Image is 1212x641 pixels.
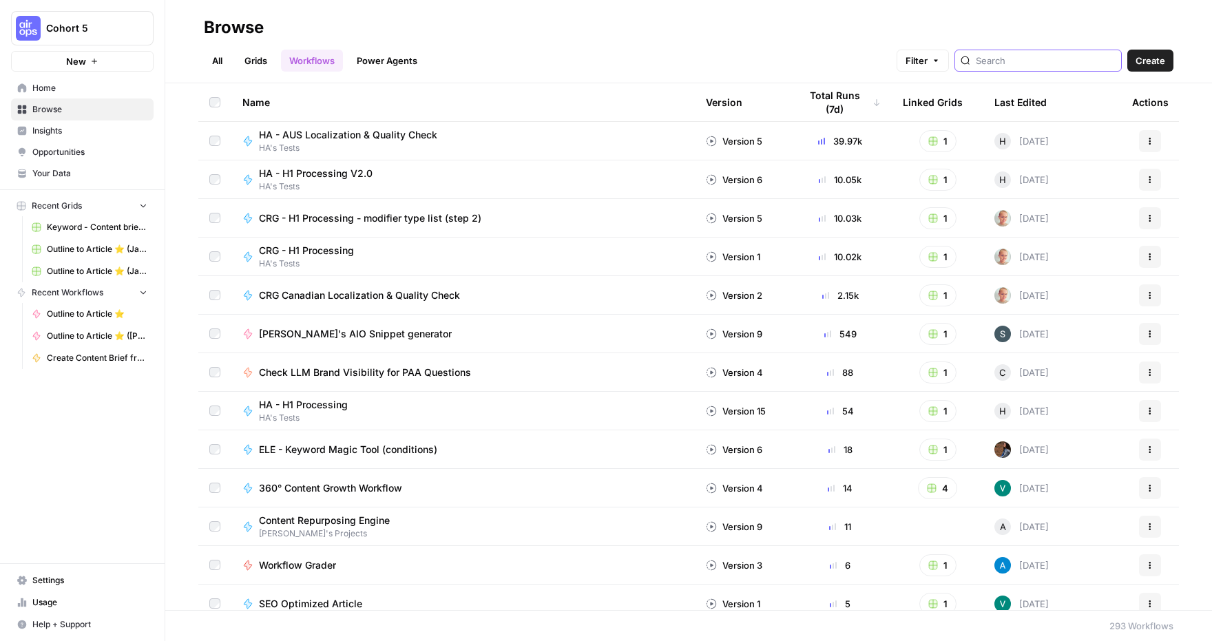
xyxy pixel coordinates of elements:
span: [PERSON_NAME]'s AIO Snippet generator [259,327,452,341]
button: Filter [897,50,949,72]
a: Outline to Article ⭐️ ([PERSON_NAME]) [25,325,154,347]
a: Home [11,77,154,99]
span: H [999,134,1006,148]
div: 88 [800,366,881,379]
a: Outline to Article ⭐️ (Jaione) Grid (1) [25,260,154,282]
input: Search [976,54,1116,67]
button: Workspace: Cohort 5 [11,11,154,45]
div: [DATE] [994,287,1049,304]
div: Version 5 [706,211,762,225]
span: HA's Tests [259,142,448,154]
a: ELE - Keyword Magic Tool (conditions) [242,443,684,456]
div: [DATE] [994,403,1049,419]
div: 6 [800,558,881,572]
div: Last Edited [994,83,1047,121]
span: Outline to Article ⭐️ (Jaione) Grid [47,243,147,255]
div: Version 4 [706,366,763,379]
button: 1 [919,284,957,306]
img: l7wc9lttar9mml2em7ssp1le7bvz [994,326,1011,342]
a: Outline to Article ⭐️ (Jaione) Grid [25,238,154,260]
span: Outline to Article ⭐️ [47,308,147,320]
div: 54 [800,404,881,418]
div: Version 4 [706,481,763,495]
div: Version [706,83,742,121]
a: Check LLM Brand Visibility for PAA Questions [242,366,684,379]
img: 935t5o3ujyg5cl1tvksx6hltjbvk [994,596,1011,612]
div: 10.05k [800,173,881,187]
button: New [11,51,154,72]
span: Outline to Article ⭐️ ([PERSON_NAME]) [47,330,147,342]
button: Recent Workflows [11,282,154,303]
button: 1 [919,130,957,152]
span: Create Content Brief from Keyword (Jaione) [47,352,147,364]
a: CRG - H1 Processing - modifier type list (step 2) [242,211,684,225]
div: Total Runs (7d) [800,83,881,121]
div: Version 9 [706,327,762,341]
div: 14 [800,481,881,495]
a: HA - H1 ProcessingHA's Tests [242,398,684,424]
div: [DATE] [994,364,1049,381]
button: 1 [919,246,957,268]
a: Your Data [11,162,154,185]
div: [DATE] [994,596,1049,612]
button: Help + Support [11,613,154,635]
img: tzy1lhuh9vjkl60ica9oz7c44fpn [994,210,1011,227]
div: 5 [800,597,881,611]
span: New [66,54,86,68]
span: Content Repurposing Engine [259,514,390,527]
button: Create [1127,50,1173,72]
span: H [999,173,1006,187]
a: CRG Canadian Localization & Quality Check [242,288,684,302]
div: 2.15k [800,288,881,302]
img: tzy1lhuh9vjkl60ica9oz7c44fpn [994,249,1011,265]
a: 360° Content Growth Workflow [242,481,684,495]
div: Version 1 [706,250,760,264]
a: Keyword - Content brief - Article (Airops builders) - [PERSON_NAME] [25,216,154,238]
a: Browse [11,98,154,120]
div: 18 [800,443,881,456]
div: Version 5 [706,134,762,148]
div: 10.02k [800,250,881,264]
a: SEO Optimized Article [242,597,684,611]
a: All [204,50,231,72]
span: C [999,366,1006,379]
span: CRG - H1 Processing [259,244,354,258]
span: SEO Optimized Article [259,597,362,611]
span: HA - H1 Processing V2.0 [259,167,373,180]
span: HA's Tests [259,180,384,193]
div: [DATE] [994,441,1049,458]
span: Filter [906,54,928,67]
a: Settings [11,569,154,591]
div: [DATE] [994,518,1049,535]
span: Recent Grids [32,200,82,212]
div: [DATE] [994,133,1049,149]
span: CRG - H1 Processing - modifier type list (step 2) [259,211,481,225]
button: 4 [918,477,957,499]
img: tzy1lhuh9vjkl60ica9oz7c44fpn [994,287,1011,304]
span: Insights [32,125,147,137]
span: Browse [32,103,147,116]
span: Create [1136,54,1165,67]
a: Create Content Brief from Keyword (Jaione) [25,347,154,369]
div: Version 15 [706,404,766,418]
div: 10.03k [800,211,881,225]
span: Check LLM Brand Visibility for PAA Questions [259,366,471,379]
div: 293 Workflows [1109,619,1173,633]
div: Actions [1132,83,1169,121]
a: Power Agents [348,50,426,72]
div: [DATE] [994,480,1049,496]
div: [DATE] [994,557,1049,574]
div: Version 9 [706,520,762,534]
a: Content Repurposing Engine[PERSON_NAME]'s Projects [242,514,684,540]
button: 1 [919,207,957,229]
button: 1 [919,361,957,383]
span: Home [32,82,147,94]
div: [DATE] [994,171,1049,188]
button: 1 [919,554,957,576]
button: 1 [919,400,957,422]
div: [DATE] [994,249,1049,265]
span: [PERSON_NAME]'s Projects [259,527,401,540]
a: Usage [11,591,154,613]
a: [PERSON_NAME]'s AIO Snippet generator [242,327,684,341]
span: H [999,404,1006,418]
